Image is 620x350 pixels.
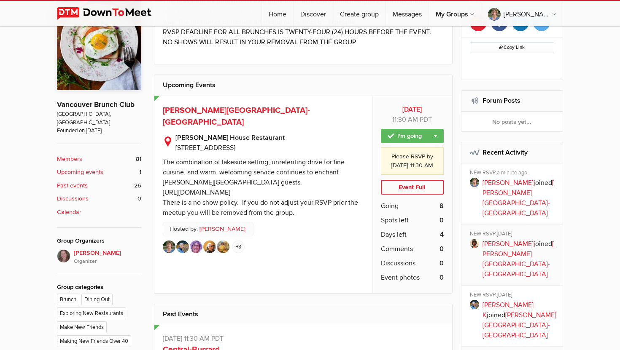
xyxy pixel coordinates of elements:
[139,168,141,177] span: 1
[381,230,407,240] span: Days left
[439,215,444,225] b: 0
[57,127,141,135] span: Founded on [DATE]
[483,240,534,248] a: [PERSON_NAME]
[470,230,557,239] div: NEW RSVP,
[134,181,141,190] span: 26
[203,240,216,253] img: Teri Jones
[392,115,418,124] span: 11:30 AM
[57,249,141,265] a: [PERSON_NAME]Organizer
[163,334,444,344] p: [DATE] 11:30 AM PDT
[57,155,141,164] a: Members 81
[163,75,444,95] h2: Upcoming Events
[74,248,141,265] span: [PERSON_NAME]
[386,1,429,26] a: Messages
[497,230,512,237] span: [DATE]
[294,1,333,26] a: Discover
[175,144,235,152] span: [STREET_ADDRESS]
[483,239,557,279] p: joined
[470,291,557,300] div: NEW RSVP,
[483,96,520,105] a: Forum Posts
[439,258,444,268] b: 0
[190,240,202,253] img: Carol C
[481,1,563,26] a: [PERSON_NAME]
[57,168,141,177] a: Upcoming events 1
[74,258,141,265] i: Organizer
[483,301,534,319] a: [PERSON_NAME] K
[483,179,534,187] a: [PERSON_NAME]
[470,142,555,163] h2: Recent Activity
[499,45,525,50] span: Copy Link
[470,42,555,53] button: Copy Link
[381,244,413,254] span: Comments
[175,133,364,143] b: [PERSON_NAME] House Restaurant
[439,244,444,254] b: 0
[163,158,358,217] div: The combination of lakeside setting, unrelenting drive for fine cuisine, and warm, welcoming serv...
[483,178,557,218] p: joined
[163,240,175,253] img: Joan Braun
[381,104,444,115] b: [DATE]
[57,155,82,164] b: Members
[57,181,141,190] a: Past events 26
[217,240,229,253] img: Rena Stewart
[381,258,415,268] span: Discussions
[57,194,141,203] a: Discussions 0
[497,169,527,176] span: a minute ago
[381,201,399,211] span: Going
[232,240,245,253] a: +3
[333,1,385,26] a: Create group
[381,273,420,283] span: Event photos
[136,155,141,164] span: 81
[199,224,245,234] a: [PERSON_NAME]
[439,201,444,211] b: 8
[57,249,70,263] img: vicki sawyer
[439,273,444,283] b: 0
[57,181,88,190] b: Past events
[470,169,557,178] div: NEW RSVP,
[57,236,141,246] div: Group Organizers
[420,115,432,124] span: America/Vancouver
[429,1,481,26] a: My Groups
[483,311,556,339] a: [PERSON_NAME][GEOGRAPHIC_DATA]-[GEOGRAPHIC_DATA]
[483,300,557,340] p: joined
[163,105,310,128] a: [PERSON_NAME][GEOGRAPHIC_DATA]-[GEOGRAPHIC_DATA]
[57,283,141,292] div: Group categories
[57,194,89,203] b: Discussions
[57,168,103,177] b: Upcoming events
[57,110,141,127] span: [GEOGRAPHIC_DATA], [GEOGRAPHIC_DATA]
[262,1,293,26] a: Home
[163,304,444,324] h2: Past Events
[57,208,141,217] a: Calendar
[497,291,512,298] span: [DATE]
[57,208,81,217] b: Calendar
[381,147,444,175] div: Please RSVP by [DATE] 11:30 AM
[381,215,409,225] span: Spots left
[381,129,444,143] a: I'm going
[440,230,444,240] b: 4
[163,222,253,236] p: Hosted by:
[176,240,189,253] img: Klare K
[381,180,444,195] div: Event Full
[461,112,563,132] div: No posts yet...
[57,7,164,20] img: DownToMeet
[137,194,141,203] span: 0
